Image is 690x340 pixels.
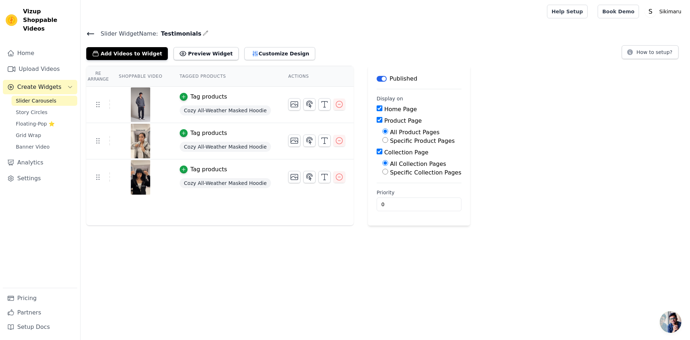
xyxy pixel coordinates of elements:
a: Partners [3,305,77,320]
span: Banner Video [16,143,50,150]
img: vizup-images-65cf.png [130,160,151,195]
a: Story Circles [11,107,77,117]
a: How to setup? [622,50,678,57]
label: Collection Page [384,149,428,156]
span: Cozy All-Weather Masked Hoodie [180,142,271,152]
th: Actions [280,66,354,87]
span: Vizup Shoppable Videos [23,7,74,33]
button: Tag products [180,129,227,137]
a: Help Setup [547,5,588,18]
div: Tag products [190,92,227,101]
p: Published [390,74,417,83]
img: vizup-images-a36e.png [130,124,151,158]
div: Open chat [660,311,681,333]
div: Tag products [190,165,227,174]
button: Preview Widget [174,47,238,60]
button: How to setup? [622,45,678,59]
button: Change Thumbnail [288,98,300,110]
span: Story Circles [16,109,47,116]
a: Floating-Pop ⭐ [11,119,77,129]
button: Add Videos to Widget [86,47,168,60]
label: All Collection Pages [390,160,446,167]
th: Tagged Products [171,66,280,87]
button: Tag products [180,92,227,101]
a: Setup Docs [3,320,77,334]
a: Analytics [3,155,77,170]
a: Pricing [3,291,77,305]
button: S Sikimaru [645,5,684,18]
button: Change Thumbnail [288,135,300,147]
label: Specific Product Pages [390,137,455,144]
label: Specific Collection Pages [390,169,461,176]
div: Tag products [190,129,227,137]
a: Settings [3,171,77,186]
a: Slider Carousels [11,96,77,106]
button: Tag products [180,165,227,174]
div: Edit Name [203,29,208,38]
img: Vizup [6,14,17,26]
label: Priority [377,189,461,196]
a: Home [3,46,77,60]
span: Grid Wrap [16,132,41,139]
label: Home Page [384,106,417,113]
a: Upload Videos [3,62,77,76]
button: Create Widgets [3,80,77,94]
label: Product Page [384,117,422,124]
th: Re Arrange [86,66,110,87]
p: Sikimaru [656,5,684,18]
label: All Product Pages [390,129,440,136]
button: Change Thumbnail [288,171,300,183]
a: Banner Video [11,142,77,152]
button: Customize Design [244,47,315,60]
img: vizup-images-403c.png [130,87,151,122]
a: Book Demo [598,5,639,18]
span: Testimonials [158,30,202,38]
span: Create Widgets [17,83,61,91]
a: Grid Wrap [11,130,77,140]
span: Slider Carousels [16,97,56,104]
span: Floating-Pop ⭐ [16,120,55,127]
th: Shoppable Video [110,66,171,87]
span: Slider Widget Name: [95,30,158,38]
legend: Display on [377,95,403,102]
span: Cozy All-Weather Masked Hoodie [180,105,271,115]
text: S [649,8,653,15]
span: Cozy All-Weather Masked Hoodie [180,178,271,188]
